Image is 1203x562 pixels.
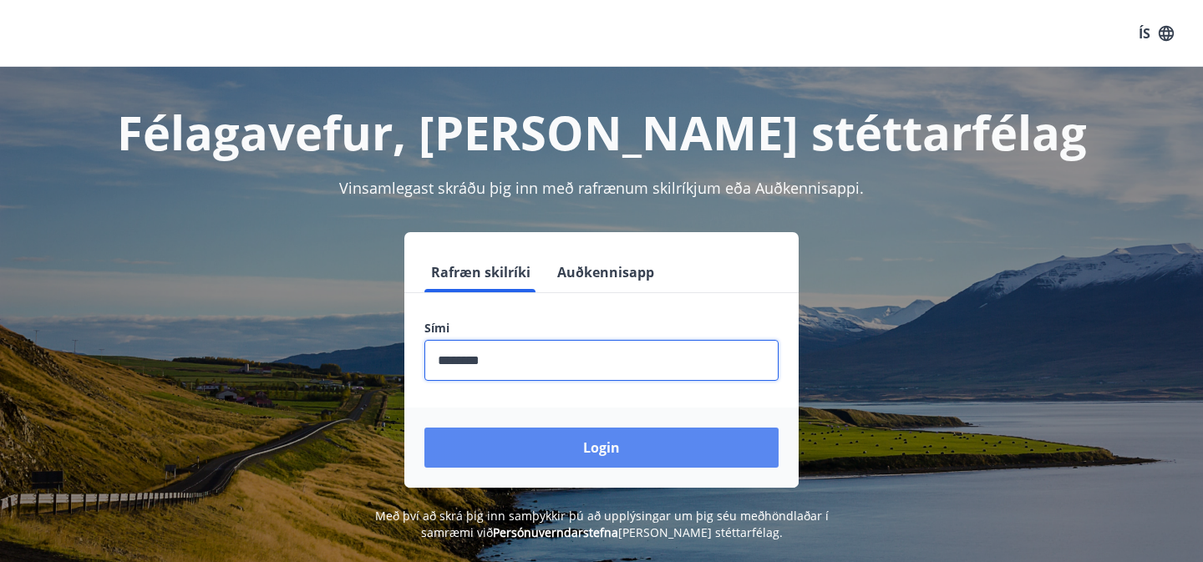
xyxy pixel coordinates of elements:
[375,508,829,540] span: Með því að skrá þig inn samþykkir þú að upplýsingar um þig séu meðhöndlaðar í samræmi við [PERSON...
[424,320,779,337] label: Sími
[424,252,537,292] button: Rafræn skilríki
[493,524,618,540] a: Persónuverndarstefna
[339,178,864,198] span: Vinsamlegast skráðu þig inn með rafrænum skilríkjum eða Auðkennisappi.
[20,100,1183,164] h1: Félagavefur, [PERSON_NAME] stéttarfélag
[1129,18,1183,48] button: ÍS
[424,428,779,468] button: Login
[551,252,661,292] button: Auðkennisapp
